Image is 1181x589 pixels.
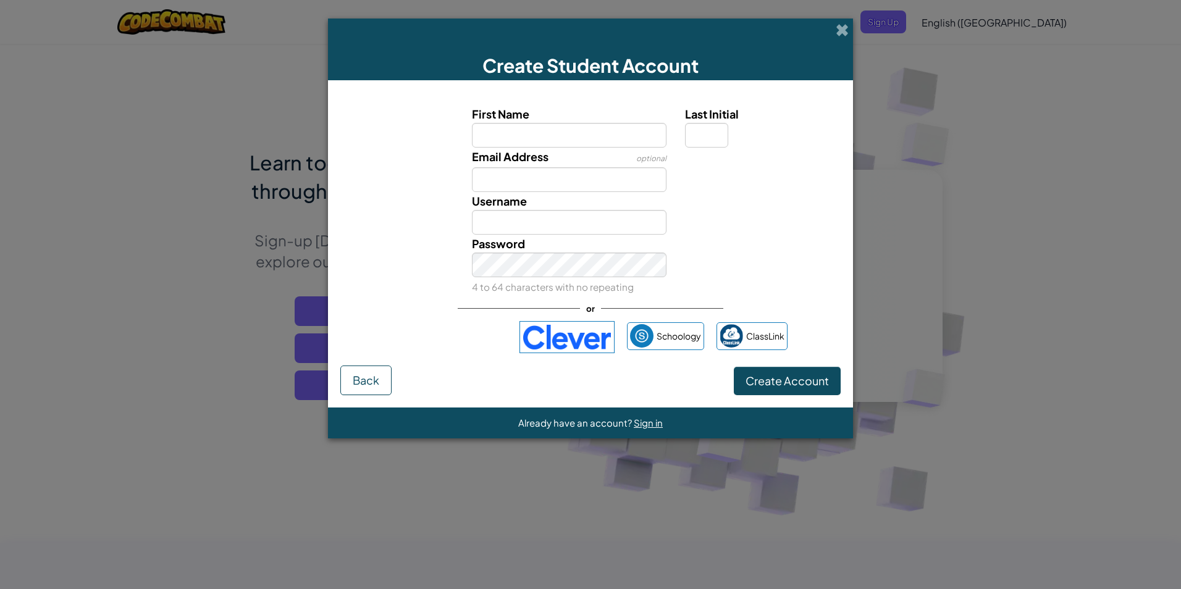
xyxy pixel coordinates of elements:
[636,154,666,163] span: optional
[340,366,392,395] button: Back
[518,417,634,428] span: Already have an account?
[353,373,379,387] span: Back
[746,327,784,345] span: ClassLink
[472,236,525,251] span: Password
[472,149,548,164] span: Email Address
[720,324,743,348] img: classlink-logo-small.png
[685,107,739,121] span: Last Initial
[746,374,829,388] span: Create Account
[630,324,654,348] img: schoology.png
[634,417,663,428] a: Sign in
[472,107,529,121] span: First Name
[388,324,513,351] iframe: Sign in with Google Button
[519,321,615,353] img: clever-logo-blue.png
[482,54,699,77] span: Create Student Account
[657,327,701,345] span: Schoology
[734,367,841,395] button: Create Account
[472,194,527,208] span: Username
[580,299,601,317] span: or
[472,281,634,293] small: 4 to 64 characters with no repeating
